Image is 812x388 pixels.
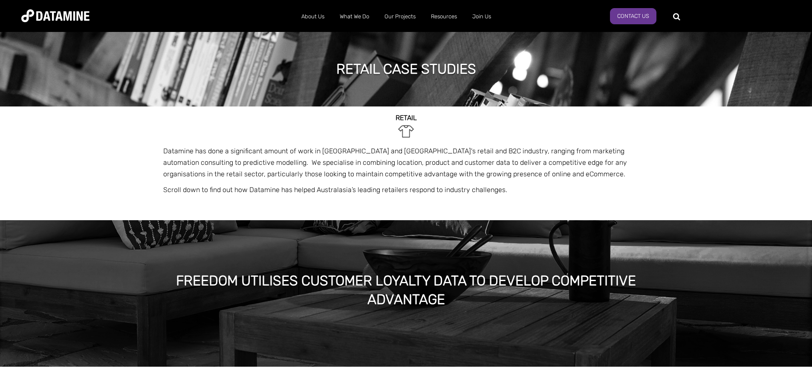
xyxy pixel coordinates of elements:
[396,122,416,141] img: Retail-1
[163,114,649,122] h2: RETAIL
[465,6,499,28] a: Join Us
[332,6,377,28] a: What We Do
[163,147,627,178] span: Datamine has done a significant amount of work in [GEOGRAPHIC_DATA] and [GEOGRAPHIC_DATA]'s retai...
[423,6,465,28] a: Resources
[377,6,423,28] a: Our Projects
[163,184,649,195] p: Scroll down to find out how Datamine has helped Australasia’s leading retailers respond to indust...
[21,9,90,22] img: Datamine
[610,8,656,24] a: Contact Us
[336,60,476,78] h1: retail case studies
[146,271,666,309] h1: Freedom Utilises Customer Loyalty Data to Develop Competitive Advantage
[294,6,332,28] a: About Us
